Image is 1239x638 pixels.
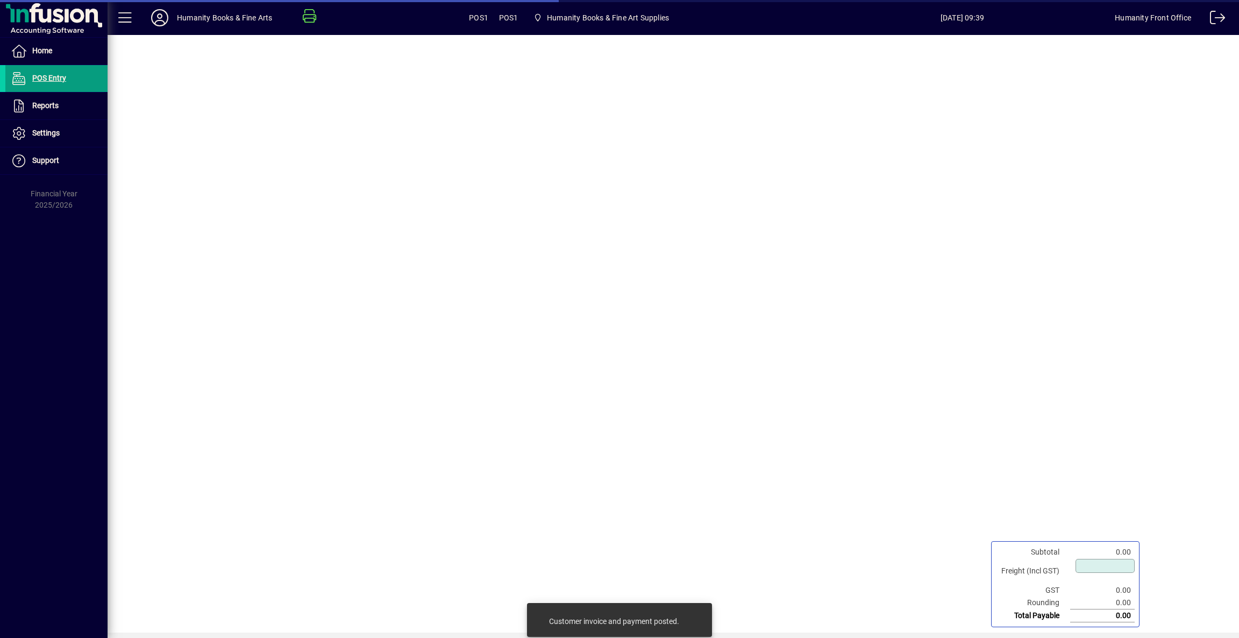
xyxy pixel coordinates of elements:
td: 0.00 [1070,546,1135,558]
div: Humanity Front Office [1115,9,1191,26]
td: 0.00 [1070,597,1135,609]
span: Home [32,46,52,55]
div: Customer invoice and payment posted. [549,616,679,627]
span: Support [32,156,59,165]
span: POS1 [469,9,488,26]
button: Profile [143,8,177,27]
div: Humanity Books & Fine Arts [177,9,273,26]
td: GST [996,584,1070,597]
span: Humanity Books & Fine Art Supplies [547,9,669,26]
a: Settings [5,120,108,147]
span: POS1 [499,9,518,26]
span: POS Entry [32,74,66,82]
span: Reports [32,101,59,110]
a: Logout [1202,2,1226,37]
td: Subtotal [996,546,1070,558]
td: Freight (Incl GST) [996,558,1070,584]
td: Rounding [996,597,1070,609]
a: Home [5,38,108,65]
span: Humanity Books & Fine Art Supplies [529,8,673,27]
td: 0.00 [1070,609,1135,622]
span: [DATE] 09:39 [809,9,1115,26]
span: Settings [32,129,60,137]
td: Total Payable [996,609,1070,622]
a: Reports [5,93,108,119]
td: 0.00 [1070,584,1135,597]
a: Support [5,147,108,174]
